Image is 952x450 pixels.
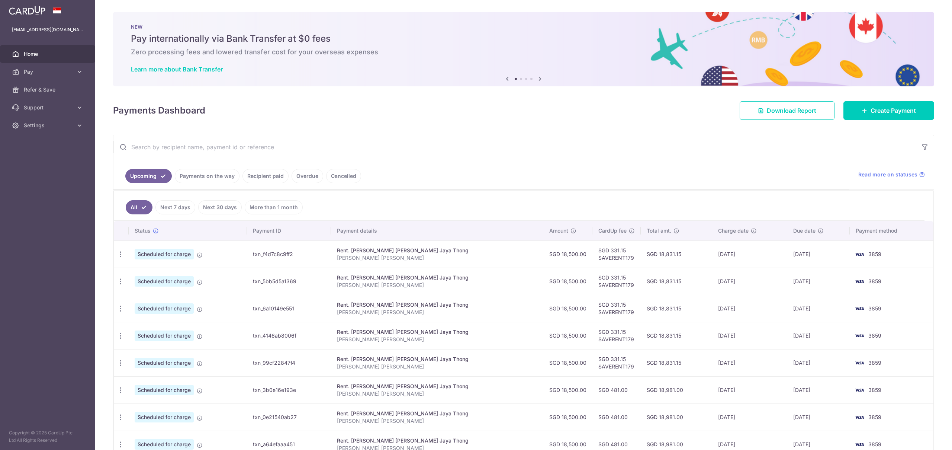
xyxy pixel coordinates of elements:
td: txn_0e21540ab27 [247,403,331,431]
img: Bank Card [852,358,867,367]
td: SGD 18,500.00 [543,268,592,295]
p: [PERSON_NAME] [PERSON_NAME] [337,281,537,289]
td: [DATE] [712,268,787,295]
span: CardUp fee [598,227,627,234]
p: [EMAIL_ADDRESS][DOMAIN_NAME] [12,26,83,33]
a: Download Report [740,101,834,120]
td: [DATE] [787,240,850,268]
span: 3859 [868,441,881,447]
td: SGD 331.15 SAVERENT179 [592,268,641,295]
p: [PERSON_NAME] [PERSON_NAME] [337,390,537,398]
a: Read more on statuses [858,171,925,178]
td: SGD 331.15 SAVERENT179 [592,240,641,268]
td: txn_4146ab8006f [247,322,331,349]
span: Scheduled for charge [135,412,194,422]
img: CardUp [9,6,45,15]
td: SGD 18,500.00 [543,322,592,349]
span: Scheduled for charge [135,331,194,341]
img: Bank Card [852,386,867,395]
img: Bank Card [852,277,867,286]
a: More than 1 month [245,200,303,214]
h4: Payments Dashboard [113,104,205,117]
td: SGD 18,831.15 [641,295,712,322]
p: [PERSON_NAME] [PERSON_NAME] [337,309,537,316]
p: NEW [131,24,916,30]
td: [DATE] [787,403,850,431]
span: 3859 [868,305,881,312]
span: 3859 [868,414,881,420]
span: Scheduled for charge [135,439,194,450]
td: SGD 331.15 SAVERENT179 [592,322,641,349]
img: Bank Card [852,331,867,340]
td: [DATE] [712,295,787,322]
span: Create Payment [871,106,916,115]
td: SGD 18,831.15 [641,240,712,268]
span: 3859 [868,387,881,393]
td: txn_6a10149e551 [247,295,331,322]
span: 3859 [868,251,881,257]
td: [DATE] [787,376,850,403]
span: Total amt. [647,227,671,234]
span: Amount [549,227,568,234]
span: Download Report [767,106,816,115]
td: [DATE] [787,268,850,295]
td: SGD 18,500.00 [543,295,592,322]
span: Due date [793,227,816,234]
td: SGD 18,831.15 [641,268,712,295]
img: Bank Card [852,440,867,449]
span: Scheduled for charge [135,303,194,314]
td: [DATE] [712,349,787,376]
span: Refer & Save [24,86,73,93]
span: 3859 [868,278,881,284]
p: [PERSON_NAME] [PERSON_NAME] [337,336,537,343]
td: SGD 481.00 [592,376,641,403]
td: [DATE] [787,349,850,376]
span: Pay [24,68,73,76]
td: [DATE] [787,322,850,349]
span: 3859 [868,332,881,339]
p: [PERSON_NAME] [PERSON_NAME] [337,254,537,262]
p: [PERSON_NAME] [PERSON_NAME] [337,363,537,370]
img: Bank Card [852,250,867,259]
td: txn_5bb5d5a1369 [247,268,331,295]
input: Search by recipient name, payment id or reference [113,135,916,159]
a: Upcoming [125,169,172,183]
td: [DATE] [712,322,787,349]
iframe: Opens a widget where you can find more information [904,428,945,446]
td: SGD 481.00 [592,403,641,431]
td: SGD 18,500.00 [543,376,592,403]
td: SGD 331.15 SAVERENT179 [592,295,641,322]
td: SGD 18,500.00 [543,349,592,376]
img: Bank Card [852,304,867,313]
td: SGD 18,981.00 [641,403,712,431]
th: Payment details [331,221,543,240]
td: SGD 18,500.00 [543,240,592,268]
span: 3859 [868,360,881,366]
span: Charge date [718,227,749,234]
span: Support [24,104,73,111]
a: Next 7 days [155,200,195,214]
td: SGD 18,831.15 [641,349,712,376]
span: Scheduled for charge [135,249,194,259]
td: SGD 331.15 SAVERENT179 [592,349,641,376]
div: Rent. [PERSON_NAME] [PERSON_NAME] Jaya Thong [337,383,537,390]
a: Recipient paid [242,169,289,183]
td: [DATE] [712,376,787,403]
div: Rent. [PERSON_NAME] [PERSON_NAME] Jaya Thong [337,301,537,309]
span: Status [135,227,151,234]
span: Scheduled for charge [135,385,194,395]
td: SGD 18,831.15 [641,322,712,349]
a: Overdue [292,169,323,183]
a: Next 30 days [198,200,242,214]
div: Rent. [PERSON_NAME] [PERSON_NAME] Jaya Thong [337,355,537,363]
td: SGD 18,981.00 [641,376,712,403]
td: txn_3b0e16e193e [247,376,331,403]
td: SGD 18,500.00 [543,403,592,431]
img: Bank Card [852,413,867,422]
div: Rent. [PERSON_NAME] [PERSON_NAME] Jaya Thong [337,274,537,281]
span: Scheduled for charge [135,276,194,287]
a: Learn more about Bank Transfer [131,66,223,73]
a: Cancelled [326,169,361,183]
h5: Pay internationally via Bank Transfer at $0 fees [131,33,916,45]
a: Payments on the way [175,169,239,183]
